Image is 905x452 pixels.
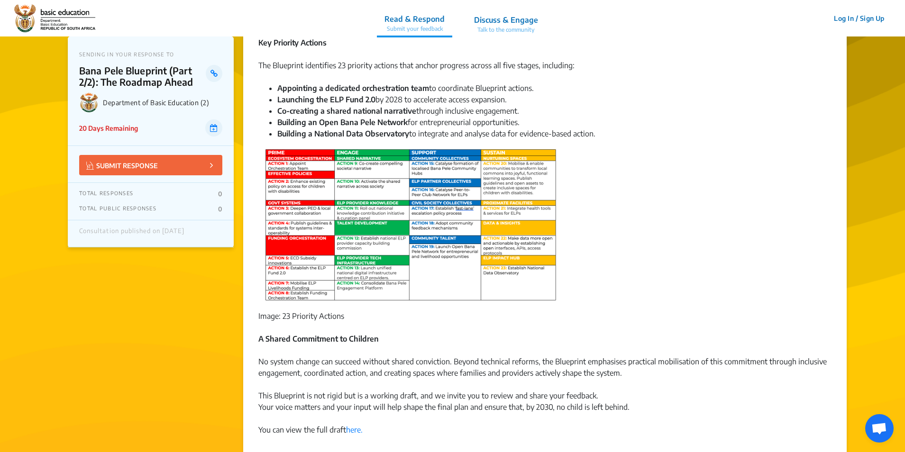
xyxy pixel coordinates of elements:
p: TOTAL PUBLIC RESPONSES [79,205,156,213]
li: by 2028 to accelerate access expansion. [277,94,832,105]
p: Submit your feedback [384,25,445,33]
p: Read & Respond [384,13,445,25]
p: 0 [218,205,222,213]
img: AD_4nXfzyoD9i7o6AFCZYcyYzwU1Cl07tRFVJVfnJwfNQjyFAF4nAttrqg7lfWP2LHcgT_SP3E71v5zqF6DvrSsibhyR1jWjm... [262,147,558,303]
li: through inclusive engagement. [277,105,832,117]
img: Department of Basic Education (2) logo [79,92,99,112]
div: No system change can succeed without shared conviction. Beyond technical reforms, the Blueprint e... [258,356,832,390]
p: Talk to the community [474,26,538,34]
img: Vector.jpg [86,162,94,170]
div: Your voice matters and your input will help shape the final plan and ensure that, by 2030, no chi... [258,401,832,413]
div: This Blueprint is not rigid but is a working draft, and we invite you to review and share your fe... [258,390,832,401]
div: You can view the full draft [258,413,832,435]
p: Discuss & Engage [474,14,538,26]
strong: Appointing a dedicated orchestration team [277,83,429,93]
figcaption: Image: 23 Priority Actions [258,310,832,322]
strong: Launching the ELP Fund 2.0 [277,95,375,104]
div: The Blueprint identifies 23 priority actions that anchor progress across all five stages, including: [258,60,832,82]
strong: A Shared Commitment to Children [258,334,379,344]
p: 0 [218,190,222,198]
p: SUBMIT RESPONSE [86,160,158,171]
img: 2wffpoq67yek4o5dgscb6nza9j7d [14,4,95,33]
p: 20 Days Remaining [79,123,138,133]
li: for entrepreneurial opportunities. [277,117,832,128]
div: Open chat [865,414,894,443]
p: Department of Basic Education (2) [103,99,222,107]
strong: Co-creating a shared national narrative [277,106,416,116]
a: here. [346,425,363,434]
button: Log In / Sign Up [828,11,891,26]
li: to integrate and analyse data for evidence-based action. [277,128,832,139]
button: SUBMIT RESPONSE [79,155,222,175]
div: Consultation published on [DATE] [79,227,184,240]
p: TOTAL RESPONSES [79,190,133,198]
p: SENDING IN YOUR RESPONSE TO [79,51,222,57]
li: to coordinate Blueprint actions. [277,82,832,94]
strong: Building an Open Bana Pele Network [277,118,408,127]
strong: Building a National Data Observatory [277,129,409,138]
p: Bana Pele Blueprint (Part 2/2): The Roadmap Ahead [79,65,206,88]
strong: Key Priority Actions [258,38,327,47]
